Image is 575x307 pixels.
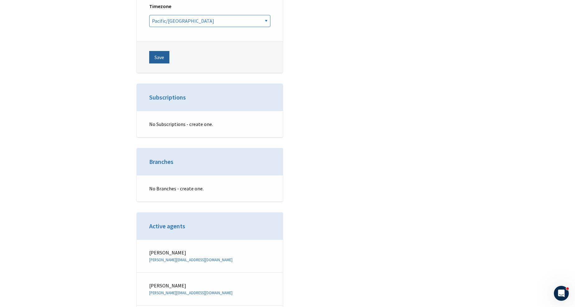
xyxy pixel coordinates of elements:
h3: Active agents [149,222,270,230]
li: [PERSON_NAME] [137,273,283,306]
a: [PERSON_NAME][EMAIL_ADDRESS][DOMAIN_NAME] [149,290,232,295]
iframe: Intercom live chat [554,286,569,301]
a: [PERSON_NAME][EMAIL_ADDRESS][DOMAIN_NAME] [149,257,232,262]
h3: Branches [149,157,270,166]
li: [PERSON_NAME] [137,240,283,273]
button: Save [149,51,169,63]
strong: Timezone [149,3,171,9]
h3: Subscriptions [149,93,270,102]
div: No Branches - create one. [137,175,283,202]
div: No Subscriptions - create one. [137,111,283,137]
